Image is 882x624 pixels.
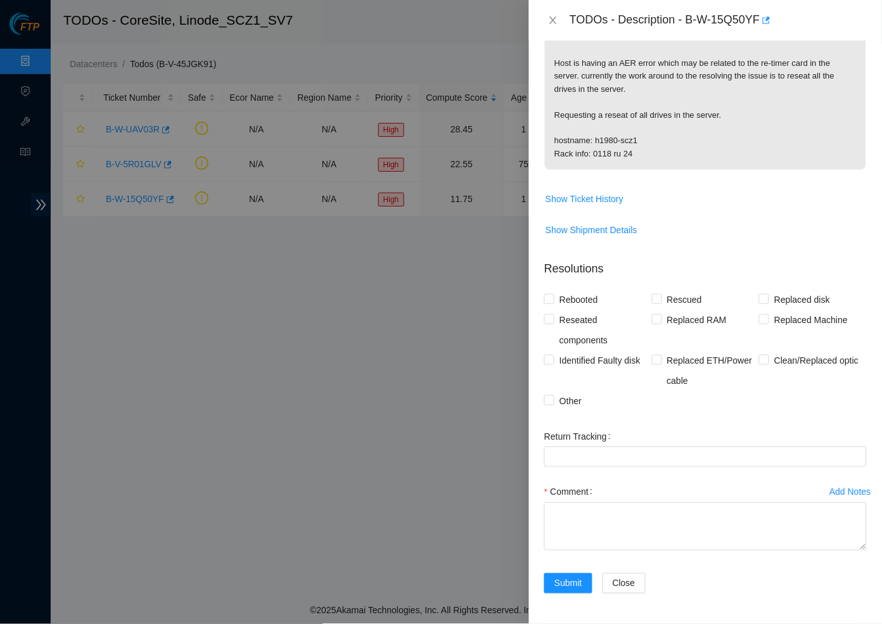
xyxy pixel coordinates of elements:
span: Replaced Machine [769,310,853,330]
input: Return Tracking [544,447,867,467]
span: Replaced disk [769,290,835,310]
p: Resolutions [544,250,867,277]
span: Replaced ETH/Power cable [662,350,760,391]
span: Replaced RAM [662,310,732,330]
button: Submit [544,573,592,594]
div: Add Notes [830,488,871,497]
span: Clean/Replaced optic [769,350,864,371]
div: TODOs - Description - B-W-15Q50YF [570,10,867,30]
span: Rescued [662,290,707,310]
span: Reseated components [554,310,652,350]
span: Rebooted [554,290,603,310]
label: Return Tracking [544,426,616,447]
span: Show Ticket History [546,192,623,206]
label: Comment [544,482,598,502]
span: Show Shipment Details [546,223,637,237]
button: Close [544,15,562,27]
span: Other [554,391,587,411]
textarea: Comment [544,502,867,551]
p: Reseat all Drives in the server: Host is having an AER error which may be related to the re-timer... [545,22,866,170]
span: Close [613,576,636,590]
span: close [548,15,558,25]
button: Show Ticket History [545,189,624,209]
button: Close [603,573,646,594]
button: Show Shipment Details [545,220,638,240]
span: Submit [554,576,582,590]
button: Add Notes [829,482,872,502]
span: Identified Faulty disk [554,350,646,371]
